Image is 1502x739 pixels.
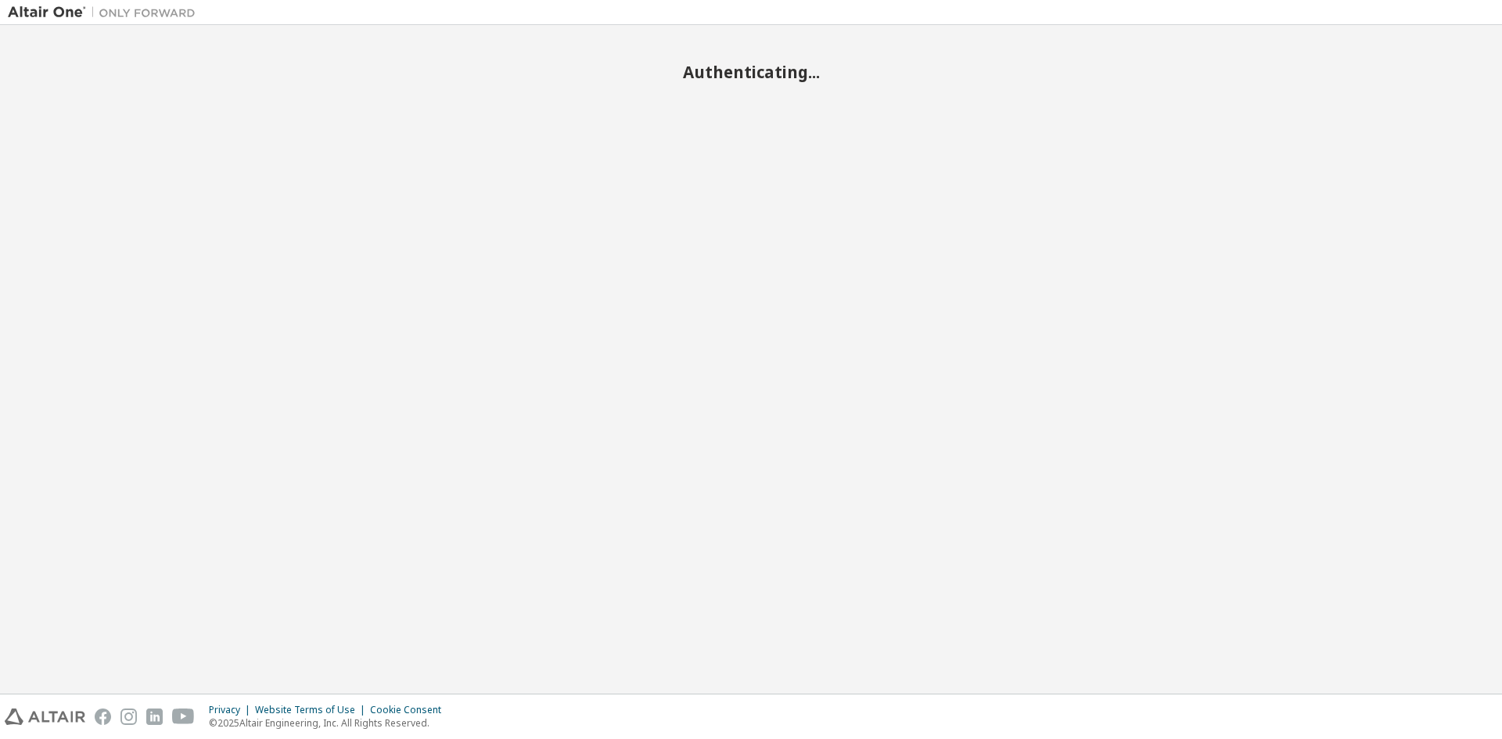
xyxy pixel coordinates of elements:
[209,716,451,730] p: © 2025 Altair Engineering, Inc. All Rights Reserved.
[5,709,85,725] img: altair_logo.svg
[172,709,195,725] img: youtube.svg
[8,5,203,20] img: Altair One
[255,704,370,716] div: Website Terms of Use
[209,704,255,716] div: Privacy
[95,709,111,725] img: facebook.svg
[120,709,137,725] img: instagram.svg
[370,704,451,716] div: Cookie Consent
[146,709,163,725] img: linkedin.svg
[8,62,1494,82] h2: Authenticating...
